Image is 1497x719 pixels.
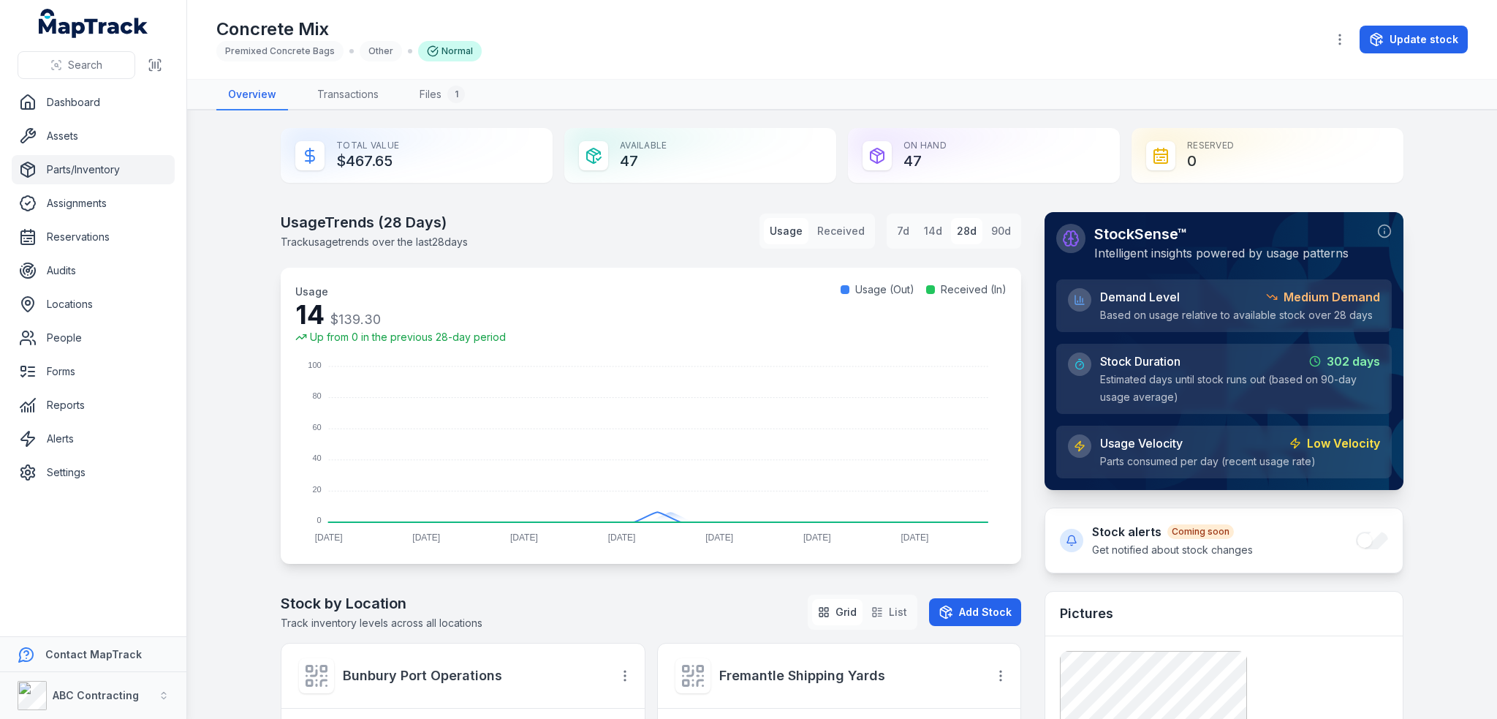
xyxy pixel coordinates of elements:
a: Bunbury Port Operations [343,666,599,686]
span: Demand Level [1100,288,1180,306]
a: Fremantle Shipping Yards [719,666,976,686]
strong: Low Velocity [1307,434,1380,452]
a: Forms [12,357,175,386]
h1: Concrete Mix [216,18,482,41]
span: Parts consumed per day (recent usage rate) [1100,455,1316,467]
a: Overview [216,80,288,110]
span: Usage (Out) [855,282,914,297]
button: 90d [985,218,1017,244]
span: Up from 0 in the previous 28-day period [310,330,506,345]
tspan: [DATE] [608,532,636,543]
a: Assets [12,121,175,151]
span: $139.30 [330,312,381,327]
tspan: [DATE] [315,532,343,543]
a: Dashboard [12,88,175,117]
tspan: 20 [312,485,321,494]
span: Estimated days until stock runs out (based on 90-day usage average) [1100,373,1357,403]
span: Search [68,58,102,72]
a: Transactions [306,80,390,110]
a: Parts/Inventory [12,155,175,184]
tspan: 40 [312,453,321,462]
h2: Stock by Location [281,593,482,614]
h4: Stock alerts [1092,523,1253,541]
button: Grid [812,599,863,625]
strong: 302 days [1327,353,1380,370]
button: 14d [918,218,948,244]
span: Based on usage relative to available stock over 28 days [1100,309,1373,321]
span: Stock Duration [1100,353,1180,370]
button: Search [18,51,135,79]
div: 14 [295,300,506,330]
div: Coming soon [1167,524,1234,539]
a: Settings [12,458,175,487]
a: Assignments [12,189,175,218]
span: Get notified about stock changes [1092,543,1253,556]
span: Received (In) [941,282,1007,297]
h3: Pictures [1060,603,1113,624]
button: Received [811,218,871,244]
a: Alerts [12,424,175,453]
tspan: [DATE] [510,532,538,543]
strong: ABC Contracting [53,689,139,701]
button: Add Stock [929,598,1021,626]
span: Usage [295,285,328,298]
a: Locations [12,290,175,319]
div: 1 [447,86,465,103]
tspan: 100 [308,361,321,369]
a: Files1 [408,80,477,110]
tspan: [DATE] [803,532,831,543]
span: Track usage trends over the last 28 days [281,236,468,248]
strong: Contact MapTrack [45,648,142,660]
tspan: 0 [317,516,322,524]
h2: Usage Trends ( 28 Days) [281,212,468,233]
h2: StockSense™ [1094,224,1349,244]
a: Reservations [12,222,175,252]
a: Audits [12,256,175,285]
span: Intelligent insights powered by usage patterns [1094,246,1349,260]
tspan: 80 [312,391,321,400]
button: 7d [891,218,915,244]
div: Other [360,41,402,61]
button: 28d [951,218,982,244]
a: Reports [12,391,175,420]
div: Normal [418,41,482,61]
tspan: [DATE] [412,532,440,543]
span: Usage Velocity [1100,434,1183,452]
span: Premixed Concrete Bags [225,45,335,56]
tspan: [DATE] [901,532,929,543]
strong: Medium Demand [1284,288,1380,306]
span: Track inventory levels across all locations [281,617,482,629]
a: People [12,323,175,353]
a: MapTrack [39,9,148,38]
button: Usage [764,218,808,244]
tspan: [DATE] [705,532,733,543]
tspan: 60 [312,423,321,432]
button: List [865,599,913,625]
button: Update stock [1360,26,1468,53]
